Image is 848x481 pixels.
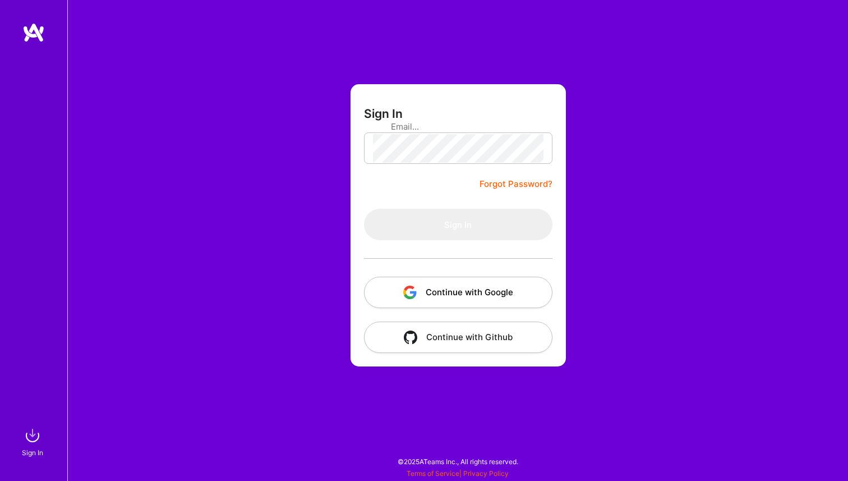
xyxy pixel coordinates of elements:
[364,277,552,308] button: Continue with Google
[364,209,552,240] button: Sign In
[24,424,44,459] a: sign inSign In
[67,447,848,475] div: © 2025 ATeams Inc., All rights reserved.
[22,447,43,459] div: Sign In
[403,286,417,299] img: icon
[364,322,552,353] button: Continue with Github
[364,107,403,121] h3: Sign In
[404,331,417,344] img: icon
[22,22,45,43] img: logo
[463,469,509,478] a: Privacy Policy
[480,177,552,191] a: Forgot Password?
[407,469,459,478] a: Terms of Service
[21,424,44,447] img: sign in
[391,112,526,141] input: Email...
[407,469,509,478] span: |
